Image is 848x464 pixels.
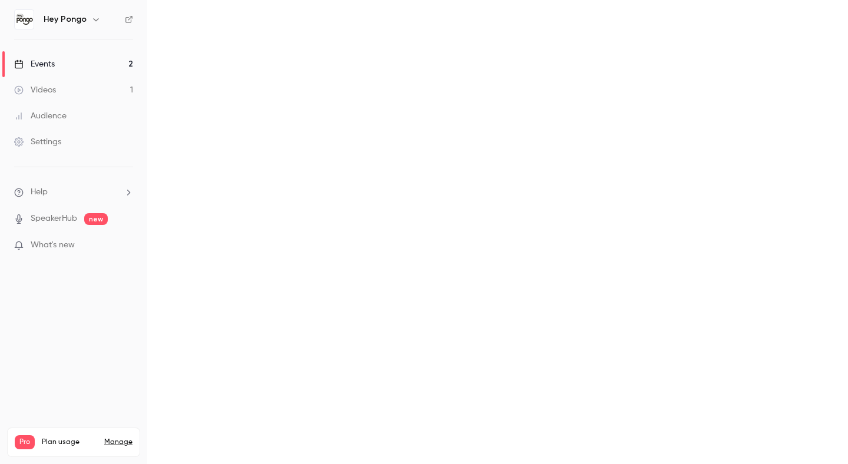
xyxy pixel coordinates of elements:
div: Events [14,58,55,70]
a: SpeakerHub [31,213,77,225]
div: Settings [14,136,61,148]
span: Pro [15,435,35,449]
img: Hey Pongo [15,10,34,29]
a: Manage [104,438,132,447]
li: help-dropdown-opener [14,186,133,198]
div: Videos [14,84,56,96]
div: Audience [14,110,67,122]
span: Plan usage [42,438,97,447]
h6: Hey Pongo [44,14,87,25]
span: Help [31,186,48,198]
span: What's new [31,239,75,251]
span: new [84,213,108,225]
